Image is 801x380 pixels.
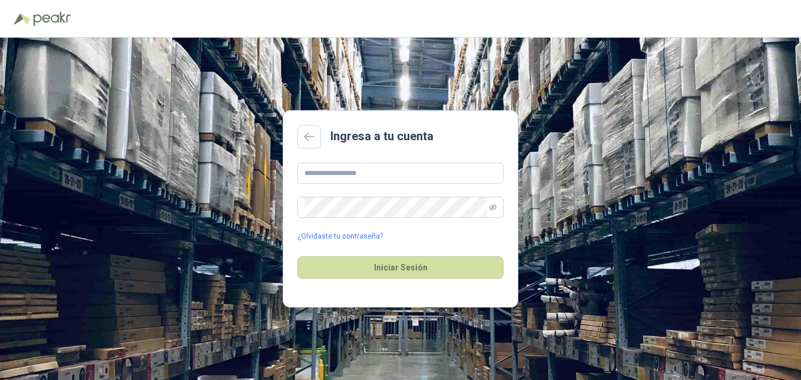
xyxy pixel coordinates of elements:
button: Iniciar Sesión [297,256,504,279]
img: Logo [14,13,31,25]
img: Peakr [33,12,71,26]
h2: Ingresa a tu cuenta [330,127,433,146]
a: ¿Olvidaste tu contraseña? [297,231,383,242]
span: eye-invisible [489,204,497,211]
